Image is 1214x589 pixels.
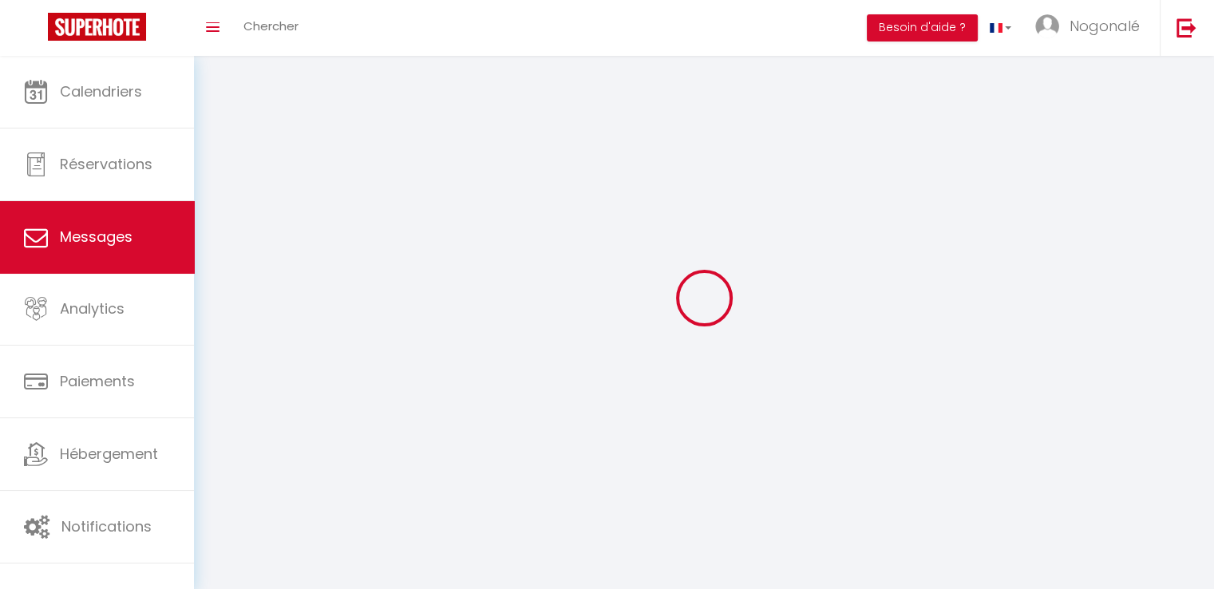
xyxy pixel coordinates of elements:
span: Analytics [60,298,125,318]
span: Paiements [60,371,135,391]
span: Chercher [243,18,299,34]
span: Notifications [61,516,152,536]
img: logout [1176,18,1196,38]
img: Super Booking [48,13,146,41]
button: Besoin d'aide ? [867,14,978,42]
span: Réservations [60,154,152,174]
span: Calendriers [60,81,142,101]
span: Hébergement [60,444,158,464]
span: Messages [60,227,132,247]
span: Nogonalé [1070,16,1140,36]
img: ... [1035,14,1059,38]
